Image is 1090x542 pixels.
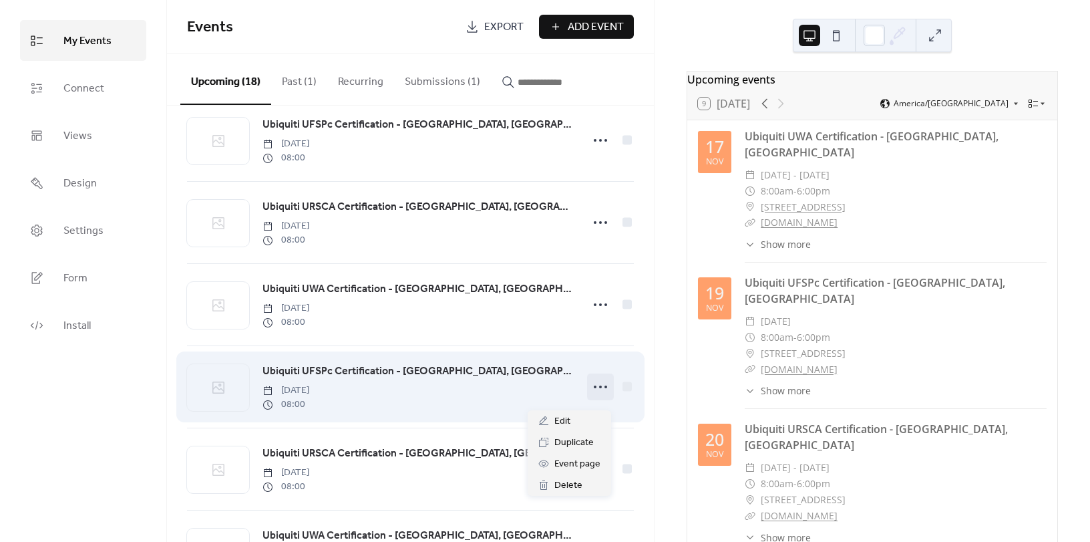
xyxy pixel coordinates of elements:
span: 08:00 [262,480,309,494]
span: - [793,329,797,346]
span: [DATE] [761,313,791,329]
span: Connect [63,78,104,99]
span: Show more [761,237,811,251]
div: ​ [745,167,755,183]
span: [DATE] [262,301,309,315]
span: 08:00 [262,233,309,247]
span: Edit [554,414,570,430]
span: [STREET_ADDRESS] [761,346,846,362]
div: ​ [745,215,755,231]
a: [DOMAIN_NAME] [761,216,838,229]
button: Submissions (1) [394,54,491,104]
a: Ubiquiti URSCA Certification - [GEOGRAPHIC_DATA], [GEOGRAPHIC_DATA] [262,445,574,462]
span: Ubiquiti UWA Certification - [GEOGRAPHIC_DATA], [GEOGRAPHIC_DATA] [262,281,574,297]
span: 08:00 [262,398,309,412]
a: [STREET_ADDRESS] [761,199,846,215]
span: 6:00pm [797,476,830,492]
span: - [793,476,797,492]
span: 08:00 [262,315,309,329]
span: 8:00am [761,183,793,199]
span: Event page [554,456,600,472]
span: Install [63,315,91,336]
a: Ubiquiti UWA Certification - [GEOGRAPHIC_DATA], [GEOGRAPHIC_DATA] [745,129,998,160]
div: ​ [745,237,755,251]
span: [DATE] - [DATE] [761,460,830,476]
span: Design [63,173,97,194]
a: Ubiquiti UWA Certification - [GEOGRAPHIC_DATA], [GEOGRAPHIC_DATA] [262,281,574,298]
span: - [793,183,797,199]
span: 8:00am [761,329,793,346]
div: Nov [706,158,723,166]
span: 6:00pm [797,183,830,199]
div: ​ [745,476,755,492]
a: Ubiquiti URSCA Certification - [GEOGRAPHIC_DATA], [GEOGRAPHIC_DATA] [745,422,1008,452]
a: Ubiquiti UFSPc Certification - [GEOGRAPHIC_DATA], [GEOGRAPHIC_DATA] [745,275,1005,306]
div: ​ [745,362,755,378]
span: Export [484,19,524,35]
button: Recurring [327,54,394,104]
div: ​ [745,346,755,362]
button: Upcoming (18) [180,54,271,105]
span: Add Event [568,19,624,35]
a: Settings [20,210,146,251]
a: Ubiquiti URSCA Certification - [GEOGRAPHIC_DATA], [GEOGRAPHIC_DATA] [262,198,574,216]
span: 08:00 [262,151,309,165]
button: Add Event [539,15,634,39]
a: Export [456,15,534,39]
span: 6:00pm [797,329,830,346]
span: Ubiquiti UFSPc Certification - [GEOGRAPHIC_DATA], [GEOGRAPHIC_DATA] [262,364,574,380]
span: America/[GEOGRAPHIC_DATA] [894,100,1009,108]
span: Settings [63,221,104,241]
span: Delete [554,478,582,494]
div: 19 [705,285,724,301]
div: 17 [705,138,724,155]
a: [DOMAIN_NAME] [761,363,838,376]
a: Install [20,305,146,346]
a: Connect [20,67,146,108]
button: ​Show more [745,237,811,251]
span: [DATE] - [DATE] [761,167,830,183]
span: 8:00am [761,476,793,492]
span: Views [63,126,92,146]
div: ​ [745,508,755,524]
button: Past (1) [271,54,327,104]
span: Show more [761,384,811,398]
span: Ubiquiti UFSPc Certification - [GEOGRAPHIC_DATA], [GEOGRAPHIC_DATA] [262,117,574,133]
button: ​Show more [745,384,811,398]
div: ​ [745,199,755,215]
span: Form [63,268,87,289]
div: ​ [745,183,755,199]
a: Design [20,162,146,203]
div: ​ [745,384,755,398]
a: [DOMAIN_NAME] [761,509,838,522]
a: Ubiquiti UFSPc Certification - [GEOGRAPHIC_DATA], [GEOGRAPHIC_DATA] [262,116,574,134]
a: Ubiquiti UFSPc Certification - [GEOGRAPHIC_DATA], [GEOGRAPHIC_DATA] [262,363,574,380]
div: ​ [745,329,755,346]
span: Events [187,13,233,42]
div: Upcoming events [687,72,1057,88]
span: Duplicate [554,435,594,451]
a: My Events [20,20,146,61]
a: Views [20,115,146,156]
div: 20 [705,431,724,448]
a: Form [20,257,146,298]
div: ​ [745,460,755,476]
div: ​ [745,492,755,508]
span: [DATE] [262,137,309,151]
span: [DATE] [262,384,309,398]
span: [STREET_ADDRESS] [761,492,846,508]
span: [DATE] [262,466,309,480]
span: My Events [63,31,112,51]
span: Ubiquiti URSCA Certification - [GEOGRAPHIC_DATA], [GEOGRAPHIC_DATA] [262,199,574,215]
div: ​ [745,313,755,329]
div: Nov [706,450,723,459]
div: Nov [706,304,723,313]
span: Ubiquiti URSCA Certification - [GEOGRAPHIC_DATA], [GEOGRAPHIC_DATA] [262,446,574,462]
span: [DATE] [262,219,309,233]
